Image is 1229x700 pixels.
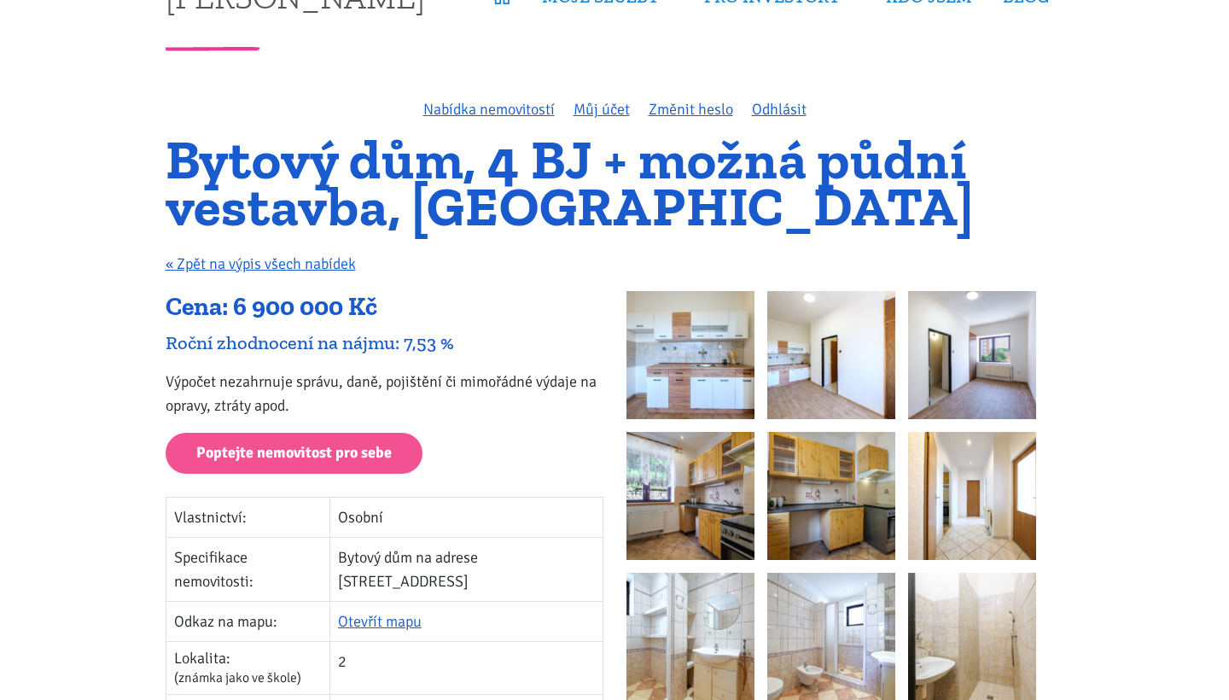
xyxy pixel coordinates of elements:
[329,538,603,602] td: Bytový dům na adrese [STREET_ADDRESS]
[329,642,603,695] td: 2
[574,100,630,119] a: Můj účet
[166,331,603,354] div: Roční zhodnocení na nájmu: 7,53 %
[166,370,603,417] p: Výpočet nezahrnuje správu, daně, pojištění či mimořádné výdaje na opravy, ztráty apod.
[166,642,329,695] td: Lokalita:
[166,137,1064,230] h1: Bytový dům, 4 BJ + možná půdní vestavba, [GEOGRAPHIC_DATA]
[166,291,603,324] div: Cena: 6 900 000 Kč
[166,433,422,475] a: Poptejte nemovitost pro sebe
[752,100,807,119] a: Odhlásit
[423,100,555,119] a: Nabídka nemovitostí
[166,254,356,273] a: « Zpět na výpis všech nabídek
[166,498,329,538] td: Vlastnictví:
[166,602,329,642] td: Odkaz na mapu:
[329,498,603,538] td: Osobní
[649,100,733,119] a: Změnit heslo
[166,538,329,602] td: Specifikace nemovitosti:
[338,612,422,631] a: Otevřít mapu
[174,669,301,686] span: (známka jako ve škole)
